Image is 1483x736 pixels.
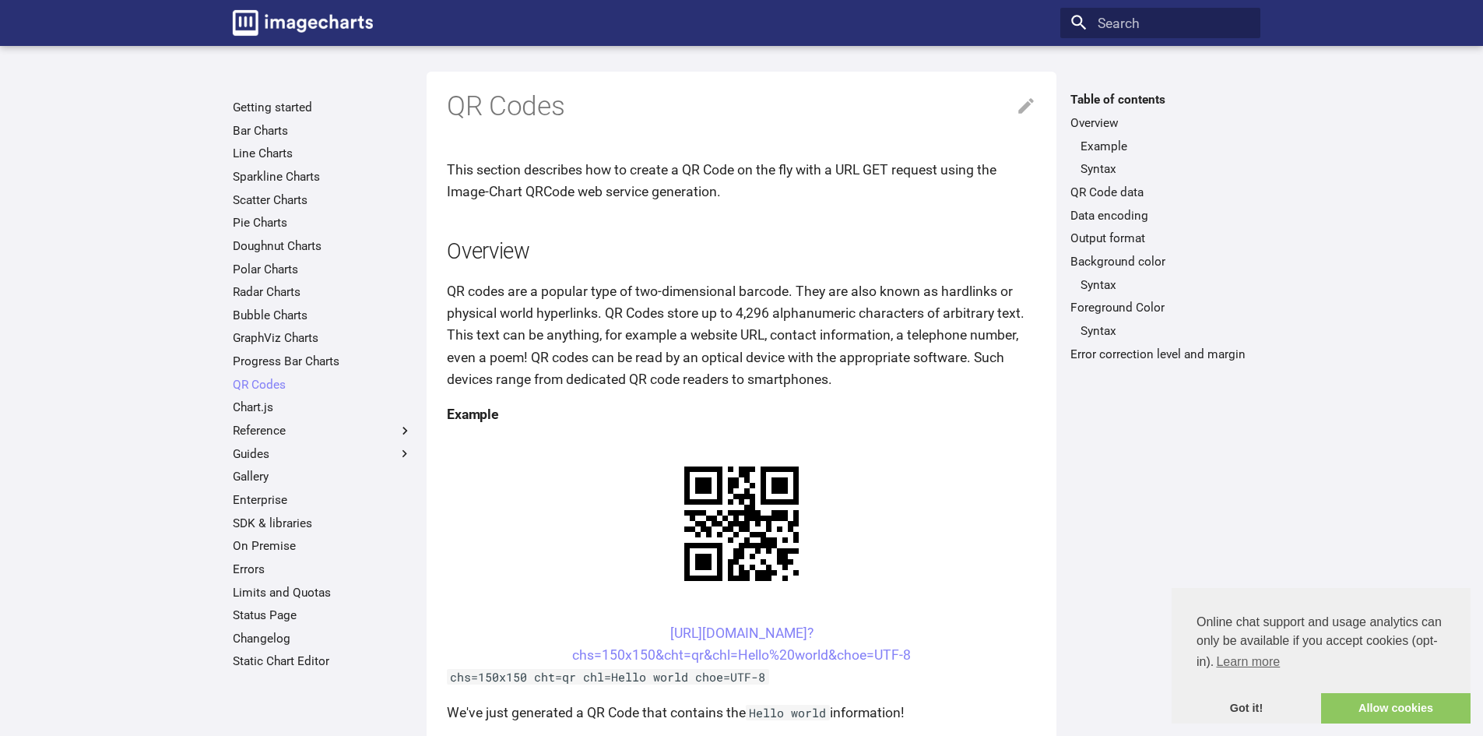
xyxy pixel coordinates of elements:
label: Reference [233,423,413,438]
a: Gallery [233,469,413,484]
a: SDK & libraries [233,516,413,531]
span: Online chat support and usage analytics can only be available if you accept cookies (opt-in). [1197,613,1446,674]
nav: Foreground Color [1070,323,1250,339]
a: Data encoding [1070,208,1250,224]
label: Table of contents [1060,92,1260,107]
a: Bar Charts [233,123,413,139]
a: allow cookies [1321,693,1471,724]
a: Line Charts [233,146,413,161]
a: Example [1081,139,1250,154]
a: Error correction level and margin [1070,347,1250,362]
a: Radar Charts [233,284,413,300]
label: Guides [233,446,413,462]
a: Foreground Color [1070,300,1250,315]
a: On Premise [233,538,413,554]
p: We've just generated a QR Code that contains the information! [447,702,1036,724]
div: cookieconsent [1172,588,1471,724]
input: Search [1060,8,1260,39]
a: Output format [1070,231,1250,246]
h1: QR Codes [447,89,1036,125]
nav: Table of contents [1060,92,1260,361]
a: Image-Charts documentation [226,3,380,42]
a: Getting started [233,100,413,115]
a: GraphViz Charts [233,330,413,346]
a: Pie Charts [233,215,413,231]
a: dismiss cookie message [1172,693,1321,724]
img: chart [657,439,826,608]
a: QR Codes [233,377,413,393]
a: Syntax [1081,161,1250,177]
a: Bubble Charts [233,308,413,323]
code: Hello world [746,705,830,720]
a: QR Code data [1070,185,1250,200]
nav: Overview [1070,139,1250,178]
a: Changelog [233,631,413,646]
a: Sparkline Charts [233,169,413,185]
p: QR codes are a popular type of two-dimensional barcode. They are also known as hardlinks or physi... [447,280,1036,390]
a: learn more about cookies [1214,650,1282,674]
a: Syntax [1081,323,1250,339]
h2: Overview [447,237,1036,267]
nav: Background color [1070,277,1250,293]
h4: Example [447,403,1036,425]
a: Enterprise [233,492,413,508]
a: Progress Bar Charts [233,354,413,369]
a: Limits and Quotas [233,585,413,600]
a: Polar Charts [233,262,413,277]
a: Status Page [233,607,413,623]
a: Chart.js [233,400,413,415]
img: logo [233,10,373,36]
a: Overview [1070,115,1250,131]
a: Syntax [1081,277,1250,293]
code: chs=150x150 cht=qr chl=Hello world choe=UTF-8 [447,669,769,685]
a: Static Chart Editor [233,653,413,669]
a: Background color [1070,254,1250,269]
p: This section describes how to create a QR Code on the fly with a URL GET request using the Image-... [447,159,1036,202]
a: Scatter Charts [233,192,413,208]
a: Doughnut Charts [233,238,413,254]
a: [URL][DOMAIN_NAME]?chs=150x150&cht=qr&chl=Hello%20world&choe=UTF-8 [572,625,911,663]
a: Errors [233,562,413,577]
